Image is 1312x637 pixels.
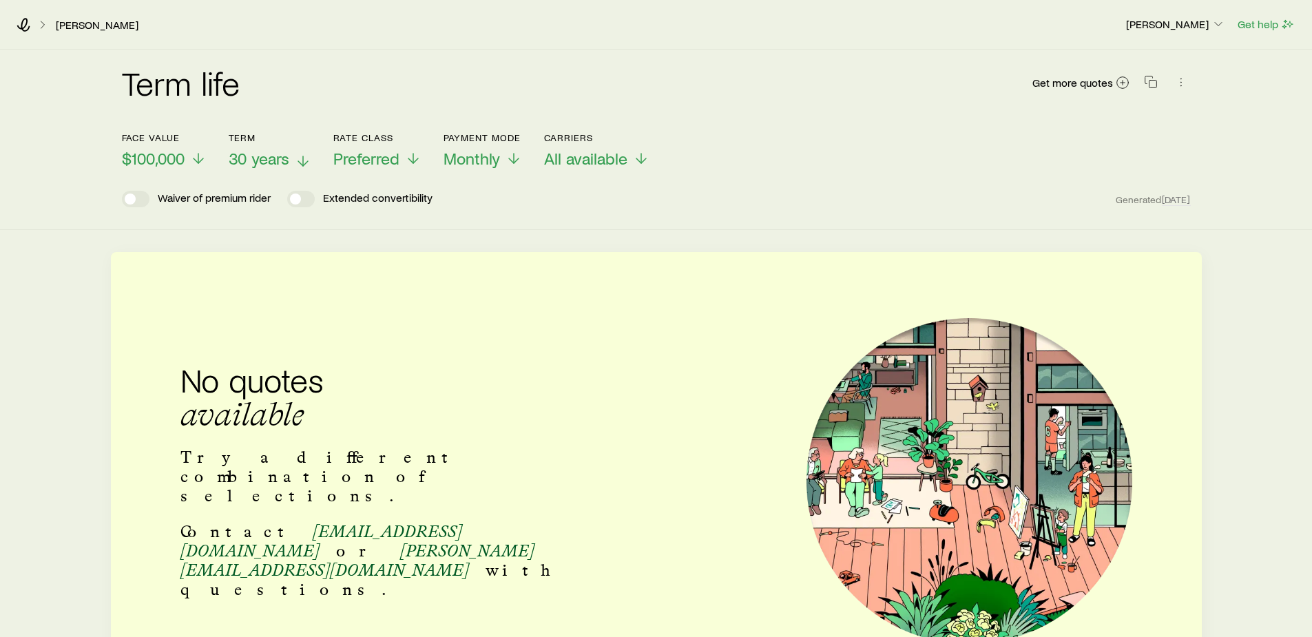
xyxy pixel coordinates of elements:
[1116,194,1190,206] span: Generated
[122,132,207,169] button: Face value$100,000
[1162,194,1191,206] span: [DATE]
[229,149,289,168] span: 30 years
[544,149,627,168] span: All available
[229,132,311,143] p: Term
[333,149,399,168] span: Preferred
[333,132,421,169] button: Rate ClassPreferred
[544,132,649,143] p: Carriers
[323,191,433,207] p: Extended convertibility
[444,132,522,169] button: Payment ModeMonthly
[1237,17,1295,32] button: Get help
[180,363,576,431] h2: No quotes
[180,521,462,561] span: [EMAIL_ADDRESS][DOMAIN_NAME]
[122,149,185,168] span: $100,000
[333,132,421,143] p: Rate Class
[180,541,534,580] span: [PERSON_NAME][EMAIL_ADDRESS][DOMAIN_NAME]
[1125,17,1226,33] button: [PERSON_NAME]
[158,191,271,207] p: Waiver of premium rider
[1032,77,1113,88] span: Get more quotes
[1126,17,1225,31] p: [PERSON_NAME]
[180,448,576,505] p: Try a different combination of selections.
[55,19,139,32] a: [PERSON_NAME]
[1032,75,1130,91] a: Get more quotes
[444,132,522,143] p: Payment Mode
[122,66,240,99] h2: Term life
[122,132,207,143] p: Face value
[180,395,305,434] span: available
[229,132,311,169] button: Term30 years
[544,132,649,169] button: CarriersAll available
[180,522,576,599] p: Contact or with questions.
[444,149,500,168] span: Monthly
